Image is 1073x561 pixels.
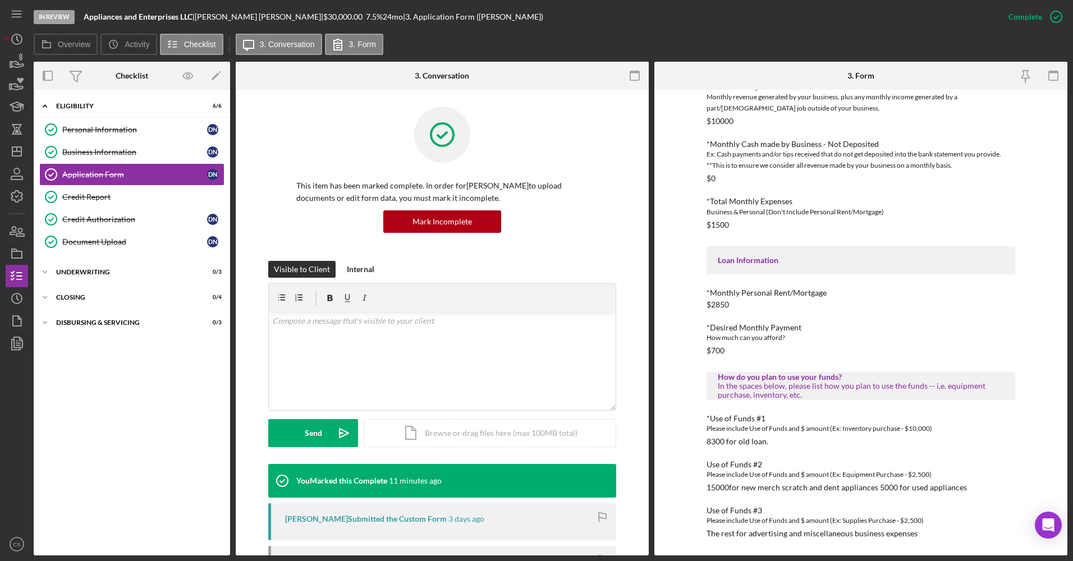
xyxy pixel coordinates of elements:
[195,12,323,21] div: [PERSON_NAME] [PERSON_NAME] |
[325,34,383,55] button: 3. Form
[383,12,403,21] div: 24 mo
[707,437,768,446] div: 8300 for old loan.
[58,40,90,49] label: Overview
[707,323,1015,332] div: *Desired Monthly Payment
[707,197,1015,206] div: *Total Monthly Expenses
[274,261,330,278] div: Visible to Client
[707,220,729,229] div: $1500
[201,103,222,109] div: 6 / 6
[62,148,207,157] div: Business Information
[260,40,315,49] label: 3. Conversation
[707,423,1015,434] div: Please include Use of Funds and $ amount (Ex: Inventory purchase - $10,000)
[116,71,148,80] div: Checklist
[707,174,716,183] div: $0
[207,236,218,247] div: D N
[707,140,1015,149] div: *Monthly Cash made by Business - Not Deposited
[184,40,216,49] label: Checklist
[383,210,501,233] button: Mark Incomplete
[34,10,75,24] div: In Review
[707,149,1015,171] div: Ex: Cash payments and/or tips received that do not get deposited into the bank statement you prov...
[1008,6,1042,28] div: Complete
[268,261,336,278] button: Visible to Client
[707,414,1015,423] div: *Use of Funds #1
[201,294,222,301] div: 0 / 4
[268,419,358,447] button: Send
[847,71,874,80] div: 3. Form
[39,186,224,208] a: Credit Report
[707,346,724,355] div: $700
[39,163,224,186] a: Application FormDN
[389,476,442,485] time: 2025-08-25 20:55
[39,231,224,253] a: Document UploadDN
[56,294,194,301] div: Closing
[296,476,387,485] div: You Marked this Complete
[125,40,149,49] label: Activity
[707,332,1015,343] div: How much can you afford?
[341,261,380,278] button: Internal
[34,34,98,55] button: Overview
[412,210,472,233] div: Mark Incomplete
[403,12,543,21] div: | 3. Application Form ([PERSON_NAME])
[296,180,588,205] p: This item has been marked complete. In order for [PERSON_NAME] to upload documents or edit form d...
[160,34,223,55] button: Checklist
[56,269,194,275] div: Underwriting
[305,419,322,447] div: Send
[207,124,218,135] div: D N
[718,373,1004,381] div: How do you plan to use your funds?
[6,533,28,555] button: CS
[707,483,967,492] div: 15000for new merch scratch and dent appliances 5000 for used appliances
[39,118,224,141] a: Personal InformationDN
[56,103,194,109] div: Eligibility
[56,319,194,326] div: Disbursing & Servicing
[39,208,224,231] a: Credit AuthorizationDN
[707,529,918,538] div: The rest for advertising and miscellaneous business expenses
[100,34,157,55] button: Activity
[13,541,20,548] text: CS
[84,12,192,21] b: Appliances and Enterprises LLC
[415,71,469,80] div: 3. Conversation
[84,12,195,21] div: |
[707,300,729,309] div: $2850
[201,269,222,275] div: 0 / 3
[323,12,366,21] div: $30,000.00
[62,237,207,246] div: Document Upload
[207,146,218,158] div: D N
[707,288,1015,297] div: *Monthly Personal Rent/Mortgage
[201,319,222,326] div: 0 / 3
[347,261,374,278] div: Internal
[62,170,207,179] div: Application Form
[707,117,733,126] div: $10000
[448,514,484,523] time: 2025-08-22 21:29
[718,381,1004,399] div: In the spaces below, please list how you plan to use the funds -- i.e. equipment purchase, invent...
[707,206,1015,218] div: Business & Personal (Don't Include Personal Rent/Mortgage)
[285,514,447,523] div: [PERSON_NAME] Submitted the Custom Form
[39,141,224,163] a: Business InformationDN
[1035,512,1062,539] div: Open Intercom Messenger
[707,469,1015,480] div: Please include Use of Funds and $ amount (Ex: Equipment Purchase - $2,500)
[707,506,1015,515] div: Use of Funds #3
[707,91,1015,114] div: Monthly revenue generated by your business, plus any monthly income generated by a part/[DEMOGRAP...
[236,34,322,55] button: 3. Conversation
[207,214,218,225] div: D N
[62,215,207,224] div: Credit Authorization
[997,6,1067,28] button: Complete
[707,515,1015,526] div: Please include Use of Funds and $ amount (Ex: Supplies Purchase - $2,500)
[718,256,1004,265] div: Loan Information
[207,169,218,180] div: D N
[62,125,207,134] div: Personal Information
[366,12,383,21] div: 7.5 %
[349,40,376,49] label: 3. Form
[707,460,1015,469] div: Use of Funds #2
[62,192,224,201] div: Credit Report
